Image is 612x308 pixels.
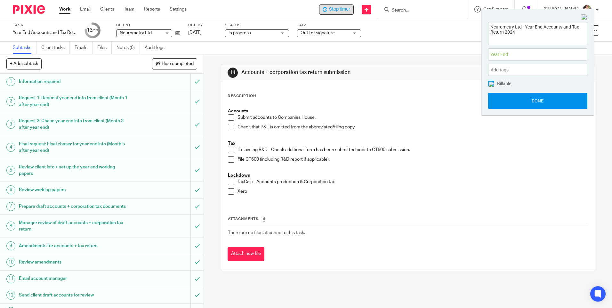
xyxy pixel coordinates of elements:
h1: Send client draft accounts for review [19,290,129,300]
p: TaxCalc - Accounts production & Corporation tax [238,179,588,185]
span: Attachments [228,217,259,221]
button: + Add subtask [6,58,42,69]
textarea: Neurometry Ltd - Year End Accounts and Tax Return 2024 [488,22,587,43]
label: Task [13,23,77,28]
div: Year End Accounts and Tax Return 2024 [13,29,77,36]
p: Submit accounts to Companies House. [238,114,588,121]
p: Check that P&L is omitted from the abbreviated/filing copy. [238,124,588,130]
small: /17 [93,29,98,32]
img: Kayleigh%20Henson.jpeg [582,4,592,15]
span: There are no files attached to this task. [228,231,305,235]
h1: Final request: Final chaser for year end info (Month 5 after year end) [19,139,129,156]
p: Description [228,93,256,99]
div: 11 [6,274,15,283]
a: Subtasks [13,42,36,54]
a: Email [80,6,91,12]
h1: Request 2: Chase year end info from client (Month 3 after year end) [19,116,129,133]
button: Done [488,93,587,109]
span: Stop timer [329,6,350,13]
p: [PERSON_NAME] [544,6,579,12]
button: Hide completed [152,58,197,69]
a: Client tasks [41,42,70,54]
span: Add tags [491,65,512,75]
label: Tags [297,23,361,28]
u: Accounts [228,109,248,113]
h1: Review amendments [19,257,129,267]
img: checked.png [489,82,494,87]
a: Reports [144,6,160,12]
span: Neurometry Ltd [120,31,152,35]
h1: Accounts + corporation tax return submission [241,69,422,76]
div: 7 [6,202,15,211]
h1: Review working papers [19,185,129,195]
button: Attach new file [228,247,264,261]
img: Close [582,14,587,20]
span: Hide completed [162,61,194,67]
span: Billable [497,81,511,86]
div: 9 [6,241,15,250]
p: Xero [238,188,588,195]
a: Team [124,6,134,12]
span: Get Support [483,7,508,12]
a: Clients [100,6,114,12]
h1: Review client info + set up the year end working papers [19,162,129,179]
p: File CT600 (including R&D report if applicable). [238,156,588,163]
a: Settings [170,6,187,12]
div: 2 [6,97,15,106]
div: 10 [6,258,15,267]
u: Lockdown [228,173,250,178]
span: Out for signature [301,31,335,35]
input: Search [391,8,448,13]
a: Emails [75,42,93,54]
h1: Email account manager [19,274,129,283]
div: 8 [6,222,15,231]
h1: Manager review of draft accounts + corporation tax return [19,218,129,234]
a: Audit logs [145,42,169,54]
div: 5 [6,166,15,175]
div: 4 [6,143,15,152]
label: Due by [188,23,217,28]
h1: Amendments for accounts + tax return [19,241,129,251]
div: 12 [6,291,15,300]
span: Year End [490,51,571,58]
h1: Information required [19,77,129,86]
a: Files [97,42,112,54]
h1: Request 1: Request year end info from client (Month 1 after year end) [19,93,129,109]
div: 3 [6,120,15,129]
div: 13 [87,27,98,34]
div: Neurometry Ltd - Year End Accounts and Tax Return 2024 [319,4,354,15]
p: If claiming R&D - Check additional form has been submitted prior to CT600 submission. [238,147,588,153]
h1: Prepare draft accounts + corporation tax documents [19,202,129,211]
img: Pixie [13,5,45,14]
a: Work [59,6,70,12]
span: In progress [229,31,251,35]
label: Client [116,23,180,28]
span: [DATE] [188,30,202,35]
div: 14 [228,68,238,78]
div: 1 [6,77,15,86]
label: Status [225,23,289,28]
div: 6 [6,185,15,194]
u: Tax [228,141,236,146]
a: Notes (0) [117,42,140,54]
